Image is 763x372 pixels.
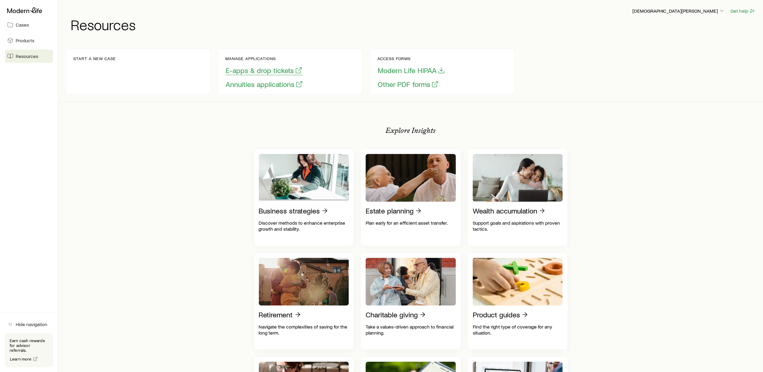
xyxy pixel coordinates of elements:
[5,50,53,63] a: Resources
[16,321,47,327] span: Hide navigation
[254,253,354,350] a: RetirementNavigate the complexities of saving for the long term.
[468,253,568,350] a: Product guidesFind the right type of coverage for any situation.
[730,8,756,14] button: Get help
[366,154,456,202] img: Estate planning
[259,324,349,336] p: Navigate the complexities of saving for the long term.
[473,220,563,232] p: Support goals and aspirations with proven tactics.
[16,22,29,28] span: Cases
[366,258,456,306] img: Charitable giving
[361,253,461,350] a: Charitable givingTake a values-driven approach to financial planning.
[259,154,349,202] img: Business strategies
[377,80,439,89] button: Other PDF forms
[377,66,445,75] button: Modern Life HIPAA
[473,258,563,306] img: Product guides
[5,18,53,31] a: Cases
[473,310,520,319] p: Product guides
[473,207,537,215] p: Wealth accumulation
[366,220,456,226] p: Plan early for an efficient asset transfer.
[16,37,34,43] span: Products
[73,56,116,61] p: Start a new case
[632,8,725,15] button: [DEMOGRAPHIC_DATA][PERSON_NAME]
[361,149,461,246] a: Estate planningPlan early for an efficient asset transfer.
[473,324,563,336] p: Find the right type of coverage for any situation.
[259,310,293,319] p: Retirement
[225,56,303,61] p: Manage applications
[468,149,568,246] a: Wealth accumulationSupport goals and aspirations with proven tactics.
[5,318,53,331] button: Hide navigation
[366,207,414,215] p: Estate planning
[71,17,756,32] h1: Resources
[5,34,53,47] a: Products
[225,80,303,89] button: Annuities applications
[259,220,349,232] p: Discover methods to enhance enterprise growth and stability.
[5,333,53,367] div: Earn cash rewards for advisor referrals.Learn more
[10,338,48,353] p: Earn cash rewards for advisor referrals.
[366,324,456,336] p: Take a values-driven approach to financial planning.
[10,357,32,361] span: Learn more
[16,53,38,59] span: Resources
[254,149,354,246] a: Business strategiesDiscover methods to enhance enterprise growth and stability.
[259,258,349,306] img: Retirement
[366,310,418,319] p: Charitable giving
[632,8,725,14] p: [DEMOGRAPHIC_DATA][PERSON_NAME]
[225,66,303,75] button: E-apps & drop tickets
[377,56,445,61] p: Access forms
[473,154,563,202] img: Wealth accumulation
[259,207,320,215] p: Business strategies
[386,126,436,135] p: Explore Insights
